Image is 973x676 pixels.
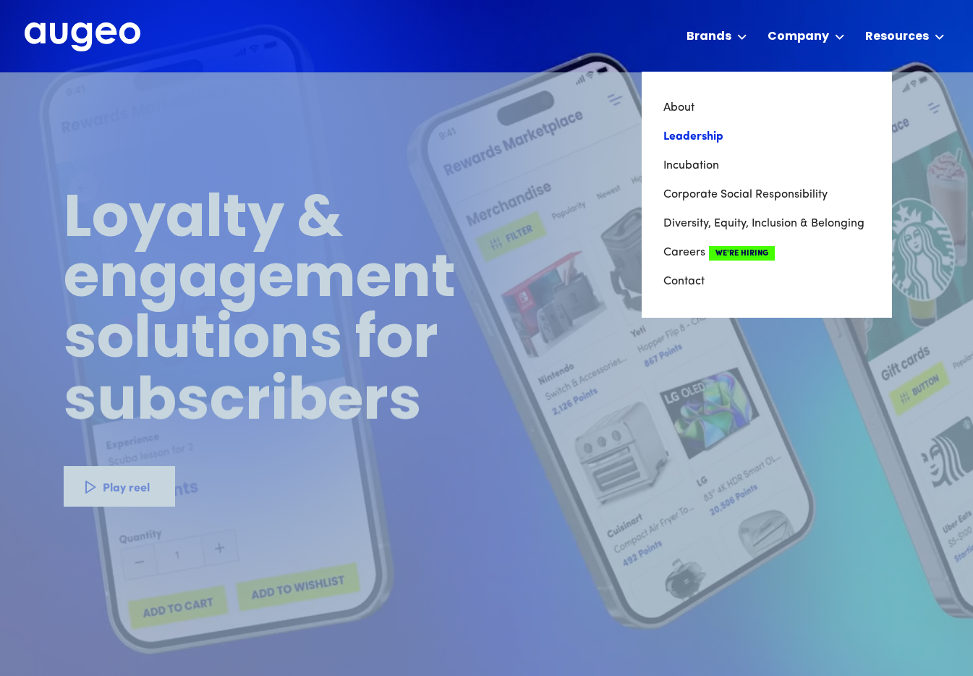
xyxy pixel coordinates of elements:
a: Contact [663,267,870,296]
a: Corporate Social Responsibility [663,180,870,209]
nav: Company [642,72,892,318]
div: Brands [687,28,731,46]
div: Company [768,28,829,46]
a: Diversity, Equity, Inclusion & Belonging [663,209,870,238]
img: Augeo's full logo in white. [25,22,140,52]
a: CareersWe're Hiring [663,238,870,267]
a: home [25,22,140,53]
div: Resources [865,28,929,46]
a: About [663,93,870,122]
span: We're Hiring [709,246,775,261]
a: Leadership [663,122,870,151]
a: Incubation [663,151,870,180]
